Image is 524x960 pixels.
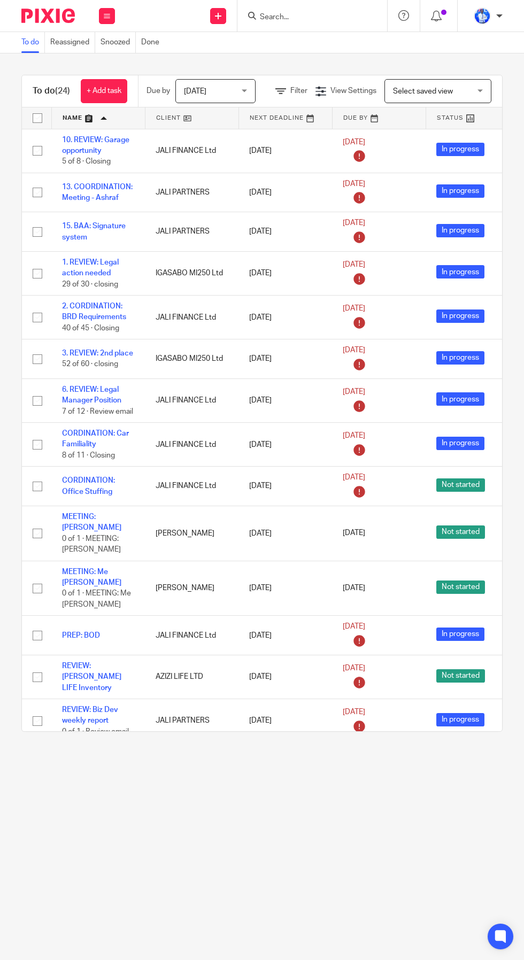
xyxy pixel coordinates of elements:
span: [DATE] [343,623,365,631]
td: [DATE] [238,339,332,379]
span: Select saved view [393,88,453,95]
a: 2. CORDINATION: BRD Requirements [62,303,126,321]
td: [DATE] [238,616,332,655]
a: REVIEW: Biz Dev weekly report [62,706,118,724]
td: [DATE] [238,296,332,339]
td: IGASABO MI250 Ltd [145,339,238,379]
a: MEETING: Me [PERSON_NAME] [62,568,121,586]
td: IGASABO MI250 Ltd [145,251,238,295]
span: In progress [436,224,484,237]
span: Not started [436,525,485,539]
span: 52 of 60 · closing [62,361,118,368]
td: JALI FINANCE Ltd [145,378,238,422]
td: [DATE] [238,699,332,742]
span: Not started [436,580,485,594]
a: Snoozed [101,32,136,53]
span: [DATE] [343,530,365,537]
a: Done [141,32,165,53]
a: 1. REVIEW: Legal action needed [62,259,119,277]
span: (24) [55,87,70,95]
td: [DATE] [238,251,332,295]
span: In progress [436,628,484,641]
p: Due by [147,86,170,96]
span: 40 of 45 · Closing [62,324,119,332]
a: To do [21,32,45,53]
td: AZIZI LIFE LTD [145,655,238,699]
span: [DATE] [343,709,365,716]
span: In progress [436,392,484,406]
td: JALI FINANCE Ltd [145,296,238,339]
span: [DATE] [343,138,365,146]
span: Not started [436,478,485,492]
span: [DATE] [184,88,206,95]
td: JALI FINANCE Ltd [145,129,238,173]
span: 5 of 8 · Closing [62,158,111,165]
td: [DATE] [238,378,332,422]
a: Reassigned [50,32,95,53]
span: In progress [436,351,484,365]
a: 13. COORDINATION: Meeting - Ashraf [62,183,133,202]
td: JALI PARTNERS [145,173,238,212]
a: 6. REVIEW: Legal Manager Position [62,386,121,404]
td: [DATE] [238,212,332,252]
td: [DATE] [238,129,332,173]
span: Filter [290,87,307,95]
td: JALI FINANCE Ltd [145,616,238,655]
td: [DATE] [238,467,332,506]
td: JALI PARTNERS [145,212,238,252]
span: 0 of 1 · MEETING: Me [PERSON_NAME] [62,590,131,609]
a: PREP: BOD [62,632,100,639]
span: In progress [436,265,484,278]
a: MEETING: [PERSON_NAME] [62,513,121,531]
span: View Settings [330,87,376,95]
span: 0 of 1 · Review email [62,728,129,736]
span: [DATE] [343,432,365,440]
span: 0 of 1 · MEETING: [PERSON_NAME] [62,535,121,554]
span: In progress [436,437,484,450]
span: [DATE] [343,220,365,227]
a: CORDINATION: Office Stuffing [62,477,115,495]
a: REVIEW: [PERSON_NAME] LIFE Inventory [62,662,121,692]
span: [DATE] [343,664,365,672]
span: [DATE] [343,585,365,592]
input: Search [259,13,355,22]
td: [DATE] [238,561,332,616]
span: 8 of 11 · Closing [62,452,115,459]
a: 15. BAA: Signature system [62,222,126,241]
td: [DATE] [238,173,332,212]
img: Pixie [21,9,75,23]
td: [PERSON_NAME] [145,561,238,616]
span: [DATE] [343,261,365,268]
span: 29 of 30 · closing [62,281,118,288]
a: + Add task [81,79,127,103]
td: [DATE] [238,655,332,699]
a: 10. REVIEW: Garage opportunity [62,136,129,154]
td: [DATE] [238,506,332,561]
span: In progress [436,713,484,726]
span: [DATE] [343,388,365,396]
span: [DATE] [343,347,365,354]
span: 7 of 12 · Review email [62,408,133,415]
a: 3. REVIEW: 2nd place [62,350,133,357]
span: [DATE] [343,474,365,482]
a: CORDINATION: Car Familiality [62,430,129,448]
h1: To do [33,86,70,97]
td: JALI FINANCE Ltd [145,467,238,506]
span: In progress [436,143,484,156]
span: In progress [436,184,484,198]
span: In progress [436,309,484,323]
td: JALI FINANCE Ltd [145,423,238,467]
img: WhatsApp%20Image%202022-01-17%20at%2010.26.43%20PM.jpeg [474,7,491,25]
span: [DATE] [343,305,365,313]
td: [DATE] [238,423,332,467]
span: Not started [436,669,485,683]
td: JALI PARTNERS [145,699,238,742]
span: [DATE] [343,180,365,188]
td: [PERSON_NAME] [145,506,238,561]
